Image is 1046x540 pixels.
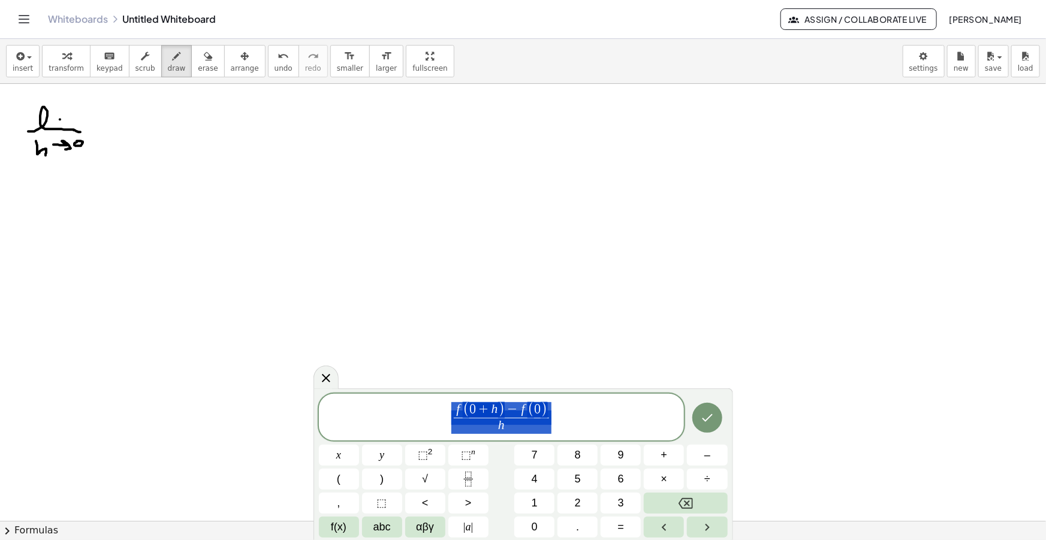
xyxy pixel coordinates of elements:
span: ( [337,471,340,487]
button: Placeholder [362,493,402,514]
span: f(x) [331,519,346,535]
button: 2 [557,493,598,514]
button: fullscreen [406,45,454,77]
sup: n [471,447,475,456]
button: transform [42,45,91,77]
button: load [1011,45,1040,77]
span: 4 [532,471,538,487]
span: y [379,447,384,463]
button: 8 [557,445,598,466]
span: save [985,64,1002,73]
button: Minus [687,445,727,466]
button: Left arrow [644,517,684,538]
span: redo [305,64,321,73]
button: Assign / Collaborate Live [780,8,937,30]
span: + [476,403,492,417]
button: Square root [405,469,445,490]
span: | [471,521,474,533]
button: Plus [644,445,684,466]
button: erase [191,45,224,77]
span: ÷ [704,471,710,487]
span: √ [422,471,428,487]
span: ) [498,402,505,418]
span: erase [198,64,218,73]
button: 3 [601,493,641,514]
span: < [422,495,429,511]
span: fullscreen [412,64,447,73]
span: smaller [337,64,363,73]
span: undo [275,64,293,73]
span: insert [13,64,33,73]
button: 5 [557,469,598,490]
span: abc [373,519,391,535]
span: x [336,447,341,463]
button: Squared [405,445,445,466]
button: Absolute value [448,517,489,538]
i: keyboard [104,49,115,64]
button: y [362,445,402,466]
button: Done [692,403,722,433]
button: Alphabet [362,517,402,538]
span: 8 [575,447,581,463]
span: = [618,519,625,535]
span: scrub [135,64,155,73]
span: . [576,519,579,535]
span: ⬚ [418,449,428,461]
button: arrange [224,45,266,77]
span: 9 [618,447,624,463]
span: arrange [231,64,259,73]
span: ( [527,402,534,418]
button: 9 [601,445,641,466]
button: Superscript [448,445,489,466]
span: 0 [534,403,541,416]
button: ) [362,469,402,490]
button: [PERSON_NAME] [939,8,1032,30]
button: . [557,517,598,538]
span: 7 [532,447,538,463]
button: Less than [405,493,445,514]
span: larger [376,64,397,73]
button: Greater than [448,493,489,514]
span: 0 [469,403,476,416]
button: 7 [514,445,554,466]
button: undoundo [268,45,299,77]
span: – [704,447,710,463]
i: format_size [344,49,355,64]
button: save [978,45,1009,77]
var: h [492,402,498,416]
span: ( [463,402,469,418]
button: 6 [601,469,641,490]
button: settings [903,45,945,77]
span: ⬚ [461,449,471,461]
span: new [954,64,969,73]
span: [PERSON_NAME] [949,14,1022,25]
button: Greek alphabet [405,517,445,538]
i: undo [278,49,289,64]
button: 0 [514,517,554,538]
button: Toggle navigation [14,10,34,29]
i: format_size [381,49,392,64]
button: format_sizesmaller [330,45,370,77]
button: ( [319,469,359,490]
button: redoredo [299,45,328,77]
span: draw [168,64,186,73]
button: x [319,445,359,466]
button: Times [644,469,684,490]
span: αβγ [416,519,434,535]
span: 1 [532,495,538,511]
button: 4 [514,469,554,490]
span: 0 [532,519,538,535]
button: new [947,45,976,77]
span: transform [49,64,84,73]
button: scrub [129,45,162,77]
span: − [505,403,520,417]
span: , [337,495,340,511]
span: 3 [618,495,624,511]
span: ) [380,471,384,487]
span: ) [541,402,547,418]
span: | [463,521,466,533]
var: f [522,402,525,416]
button: Functions [319,517,359,538]
span: ⬚ [377,495,387,511]
span: 5 [575,471,581,487]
